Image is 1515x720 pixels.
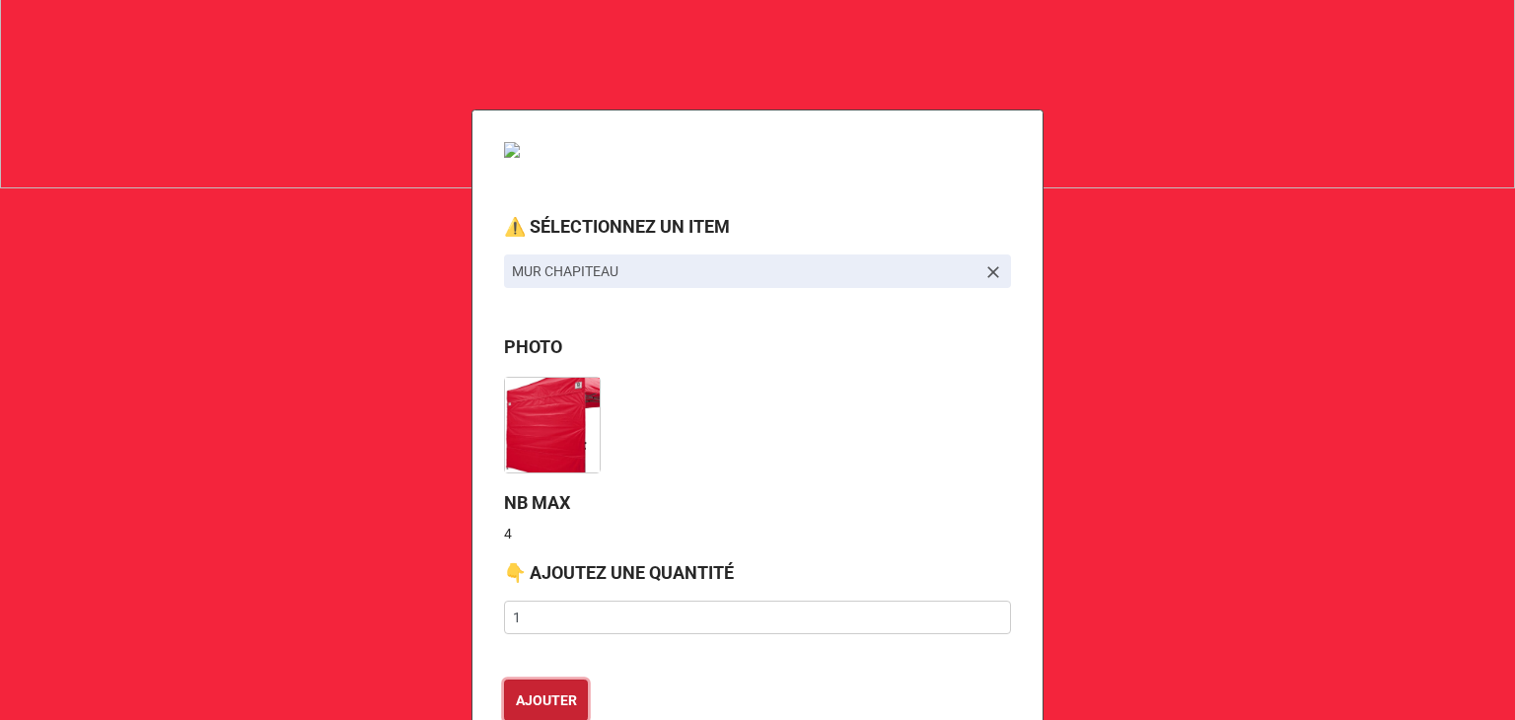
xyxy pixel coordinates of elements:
img: wBoJ10S6zcDyWOxxyQ0SGzHILAbxE5-xecg_N1k290s [505,378,600,472]
label: ⚠️ SÉLECTIONNEZ UN ITEM [504,213,730,241]
b: AJOUTER [516,690,577,711]
p: MUR CHAPITEAU [512,261,975,281]
img: VSJ_SERV_LOIS_SPORT_DEV_SOC.png [504,142,701,158]
p: 4 [504,524,1011,543]
div: 71ibXPmdYxL._AC_SY679_.jpg [504,369,616,473]
b: PHOTO [504,336,562,357]
b: NB MAX [504,492,570,513]
label: 👇 AJOUTEZ UNE QUANTITÉ [504,559,734,587]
